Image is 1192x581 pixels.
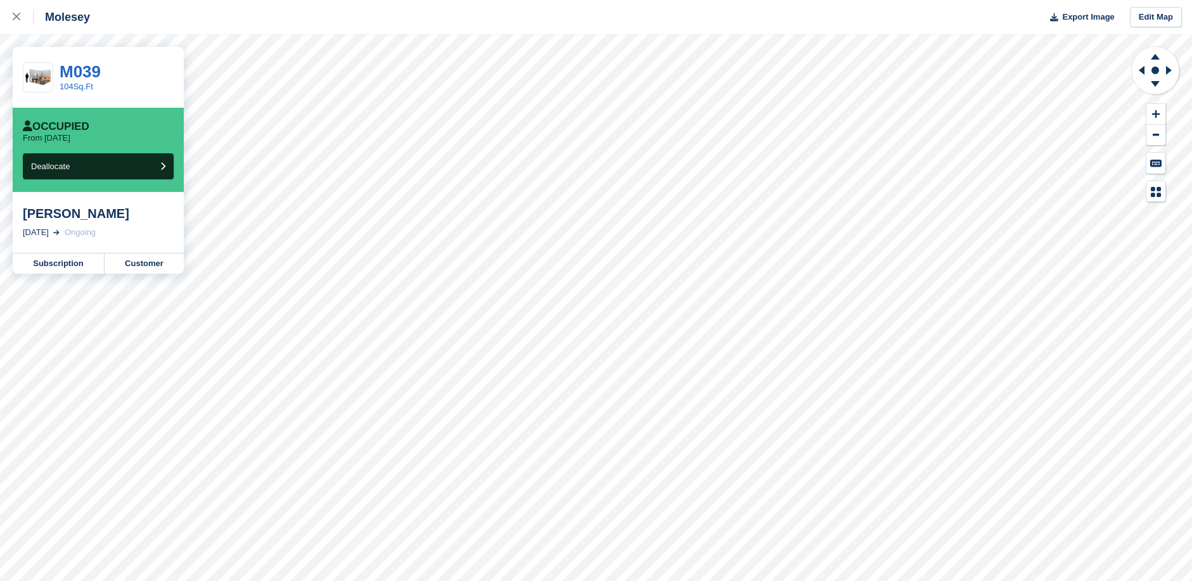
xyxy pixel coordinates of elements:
[23,67,53,89] img: 100-sqft-unit.jpg
[31,162,70,171] span: Deallocate
[65,226,96,239] div: Ongoing
[23,120,89,133] div: Occupied
[34,10,90,25] div: Molesey
[1130,7,1182,28] a: Edit Map
[105,253,184,274] a: Customer
[60,82,93,91] a: 104Sq.Ft
[1146,125,1165,146] button: Zoom Out
[1062,11,1114,23] span: Export Image
[1146,181,1165,202] button: Map Legend
[23,206,174,221] div: [PERSON_NAME]
[23,133,70,143] p: From [DATE]
[23,153,174,179] button: Deallocate
[13,253,105,274] a: Subscription
[1042,7,1115,28] button: Export Image
[53,230,60,235] img: arrow-right-light-icn-cde0832a797a2874e46488d9cf13f60e5c3a73dbe684e267c42b8395dfbc2abf.svg
[1146,104,1165,125] button: Zoom In
[60,62,101,81] a: M039
[1146,153,1165,174] button: Keyboard Shortcuts
[23,226,49,239] div: [DATE]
